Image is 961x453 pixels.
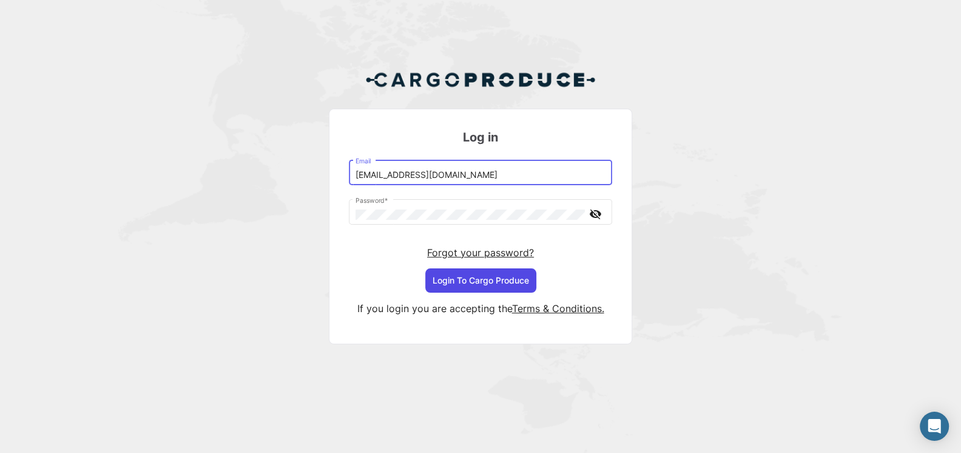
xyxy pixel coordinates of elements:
[920,412,949,441] div: Open Intercom Messenger
[356,170,606,180] input: Email
[357,302,512,315] span: If you login you are accepting the
[427,247,534,259] a: Forgot your password?
[365,65,596,94] img: Cargo Produce Logo
[512,302,604,315] a: Terms & Conditions.
[588,206,602,222] mat-icon: visibility_off
[425,268,536,293] button: Login To Cargo Produce
[349,129,612,146] h3: Log in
